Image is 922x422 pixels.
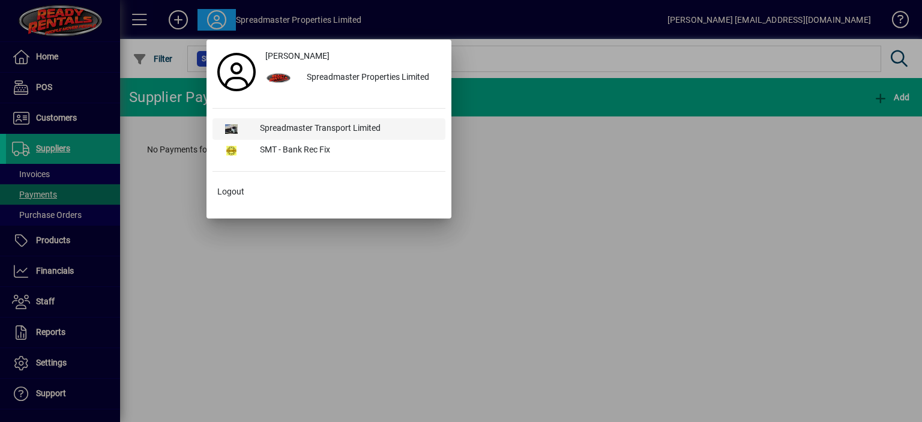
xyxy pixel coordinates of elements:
[217,185,244,198] span: Logout
[261,46,445,67] a: [PERSON_NAME]
[212,140,445,161] button: SMT - Bank Rec Fix
[250,118,445,140] div: Spreadmaster Transport Limited
[297,67,445,89] div: Spreadmaster Properties Limited
[265,50,330,62] span: [PERSON_NAME]
[212,61,261,83] a: Profile
[212,118,445,140] button: Spreadmaster Transport Limited
[250,140,445,161] div: SMT - Bank Rec Fix
[261,67,445,89] button: Spreadmaster Properties Limited
[212,181,445,203] button: Logout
